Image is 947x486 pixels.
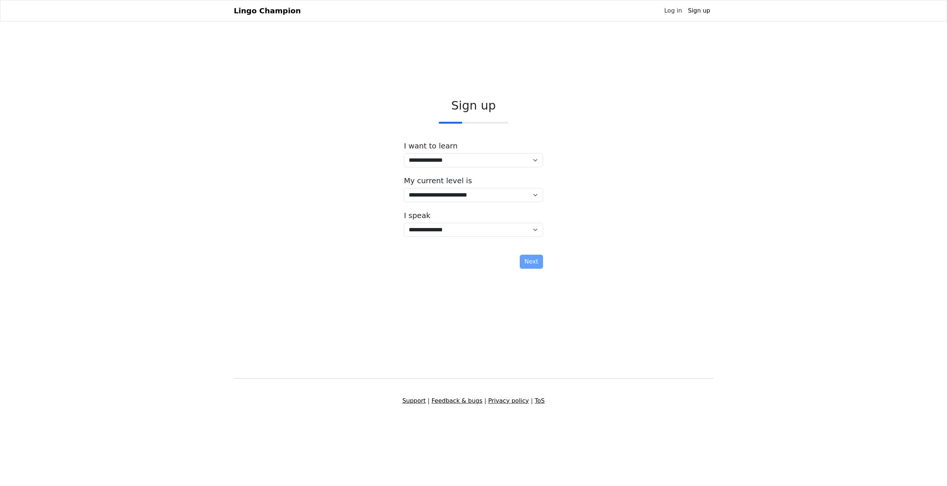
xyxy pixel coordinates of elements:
a: Lingo Champion [234,3,301,18]
a: Sign up [685,3,713,18]
a: Privacy policy [488,397,529,404]
a: Feedback & bugs [431,397,482,404]
a: ToS [535,397,545,404]
a: Log in [661,3,685,18]
h2: Sign up [404,98,543,113]
a: Support [402,397,426,404]
label: I speak [404,211,431,220]
label: My current level is [404,176,472,185]
label: I want to learn [404,141,458,150]
div: | | | [229,396,718,405]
